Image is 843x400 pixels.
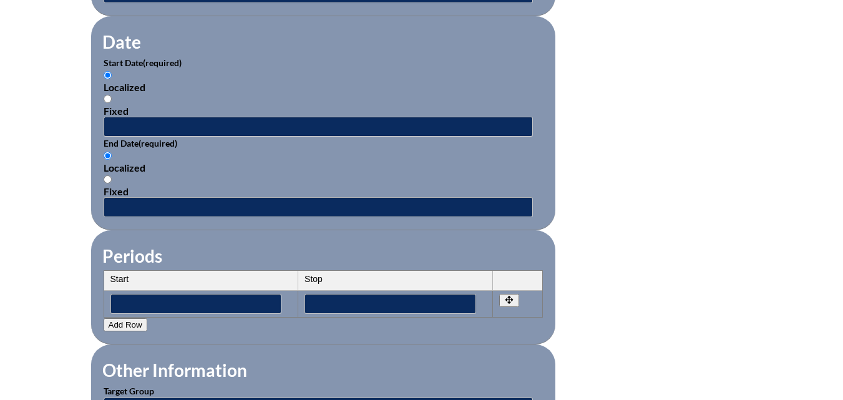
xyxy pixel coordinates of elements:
div: Localized [104,162,543,173]
span: (required) [139,138,177,149]
div: Fixed [104,105,543,117]
th: Stop [298,271,493,291]
label: Start Date [104,57,182,68]
div: Fixed [104,185,543,197]
button: Add Row [104,318,147,331]
legend: Other Information [101,359,248,381]
input: Localized [104,152,112,160]
input: Localized [104,71,112,79]
label: End Date [104,138,177,149]
input: Fixed [104,175,112,183]
legend: Date [101,31,142,52]
legend: Periods [101,245,163,266]
th: Start [104,271,299,291]
span: (required) [143,57,182,68]
div: Localized [104,81,543,93]
input: Fixed [104,95,112,103]
label: Target Group [104,386,154,396]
